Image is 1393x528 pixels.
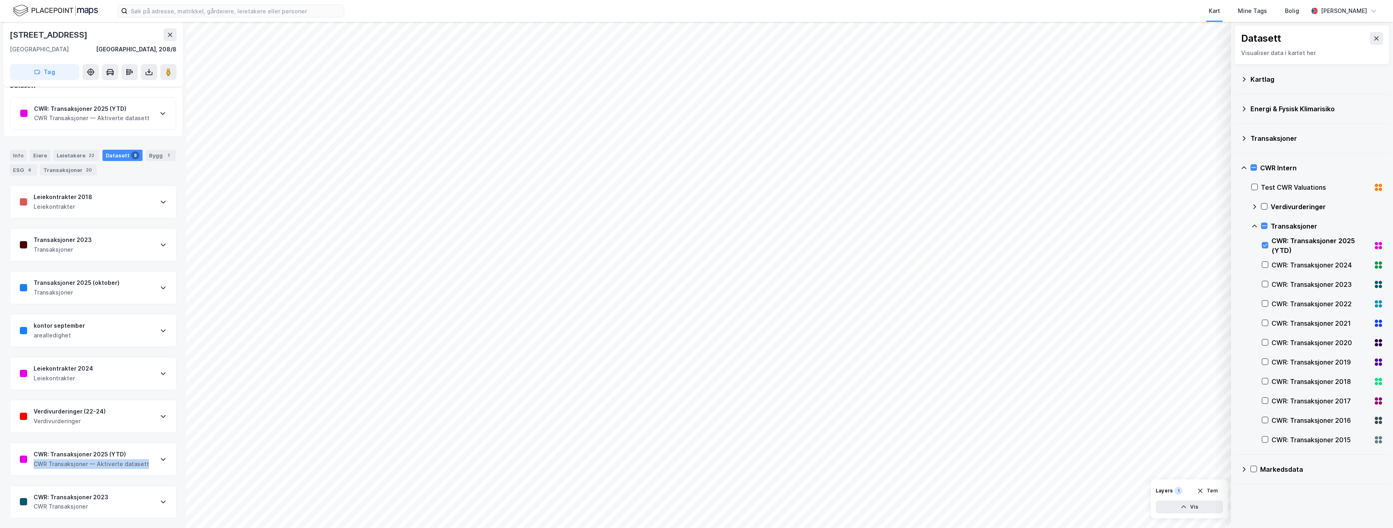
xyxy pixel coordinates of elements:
div: Transaksjoner [34,245,92,254]
div: Markedsdata [1260,464,1383,474]
div: CWR Transaksjoner — Aktiverte datasett [34,113,149,123]
div: Leiekontrakter [34,202,92,212]
div: Mine Tags [1238,6,1267,16]
div: CWR: Transaksjoner 2024 [1272,260,1370,270]
div: CWR Transaksjoner [34,502,109,511]
div: Verdivurderinger [1271,202,1383,212]
div: 1 [164,151,173,159]
img: logo.f888ab2527a4732fd821a326f86c7f29.svg [13,4,98,18]
div: CWR: Transaksjoner 2016 [1272,416,1370,425]
div: 4 [26,166,34,174]
div: CWR: Transaksjoner 2018 [1272,377,1370,386]
div: arealledighet [34,331,85,340]
div: CWR Intern [1260,163,1383,173]
div: ESG [10,164,37,176]
div: Leietakere [53,150,99,161]
div: Bygg [146,150,176,161]
div: [GEOGRAPHIC_DATA] [10,45,69,54]
div: Transaksjoner [40,164,97,176]
div: [PERSON_NAME] [1321,6,1367,16]
div: CWR: Transaksjoner 2022 [1272,299,1370,309]
div: CWR: Transaksjoner 2017 [1272,396,1370,406]
div: CWR: Transaksjoner 2025 (YTD) [34,104,149,114]
iframe: Chat Widget [1353,489,1393,528]
div: [GEOGRAPHIC_DATA], 208/8 [96,45,177,54]
div: CWR: Transaksjoner 2020 [1272,338,1370,348]
div: CWR: Transaksjoner 2023 [34,492,109,502]
div: CWR: Transaksjoner 2023 [1272,280,1370,289]
div: Transaksjoner [34,288,119,297]
div: Energi & Fysisk Klimarisiko [1250,104,1383,114]
div: Visualiser data i kartet her. [1241,48,1383,58]
button: Tøm [1192,484,1223,497]
div: Datasett [102,150,143,161]
div: kontor september [34,321,85,331]
div: Transaksjoner 2023 [34,235,92,245]
div: CWR Transaksjoner — Aktiverte datasett [34,459,149,469]
div: CWR: Transaksjoner 2015 [1272,435,1370,445]
div: Leiekontrakter [34,373,93,383]
div: Transaksjoner [1271,221,1383,231]
div: 22 [87,151,96,159]
div: 1 [1174,487,1182,495]
input: Søk på adresse, matrikkel, gårdeiere, leietakere eller personer [128,5,344,17]
div: Verdivurderinger (22-24) [34,407,106,416]
div: Layers [1156,488,1173,494]
div: Leiekontrakter 2024 [34,364,93,373]
div: Bolig [1285,6,1299,16]
div: Test CWR Valuations [1261,182,1370,192]
div: CWR: Transaksjoner 2025 (YTD) [1272,236,1370,255]
div: CWR: Transaksjoner 2019 [1272,357,1370,367]
div: Transaksjoner 2025 (oktober) [34,278,119,288]
div: Info [10,150,27,161]
div: 20 [84,166,94,174]
button: Tag [10,64,79,80]
div: CWR: Transaksjoner 2021 [1272,318,1370,328]
div: Verdivurderinger [34,416,106,426]
div: Eiere [30,150,50,161]
div: 8 [131,151,139,159]
div: Transaksjoner [1250,134,1383,143]
div: Leiekontrakter 2018 [34,192,92,202]
div: CWR: Transaksjoner 2025 (YTD) [34,450,149,459]
button: Vis [1156,500,1223,513]
div: Kart [1209,6,1220,16]
div: Datasett [1241,32,1281,45]
div: [STREET_ADDRESS] [10,28,89,41]
div: Kartlag [1250,74,1383,84]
